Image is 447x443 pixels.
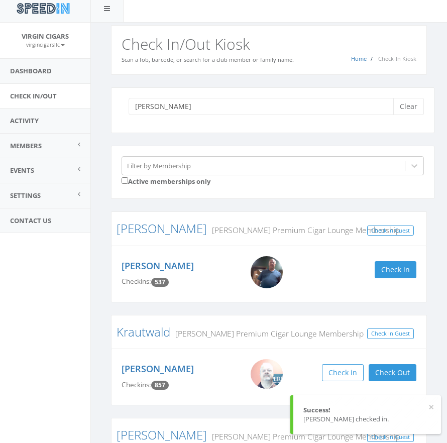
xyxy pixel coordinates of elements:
span: Members [10,141,42,150]
small: [PERSON_NAME] Premium Cigar Lounge Membership [207,431,400,442]
a: [PERSON_NAME] [122,260,194,272]
button: Check Out [369,364,416,381]
a: [PERSON_NAME] [117,220,207,237]
span: Settings [10,191,41,200]
span: Check-In Kiosk [378,55,416,62]
div: Success! [303,405,431,415]
div: [PERSON_NAME] checked in. [303,414,431,424]
a: Krautwald [117,323,170,340]
span: Checkin count [151,381,169,390]
a: [PERSON_NAME] [117,426,207,443]
a: Home [351,55,367,62]
a: Check In Guest [367,432,414,442]
span: Events [10,166,34,175]
span: Checkins: [122,380,151,389]
img: WIN_20200824_14_20_23_Pro.jpg [251,359,283,389]
small: Scan a fob, barcode, or search for a club member or family name. [122,56,294,63]
a: [PERSON_NAME] [122,363,194,375]
span: Checkins: [122,277,151,286]
small: [PERSON_NAME] Premium Cigar Lounge Membership [170,328,364,339]
button: Check in [322,364,364,381]
h2: Check In/Out Kiosk [122,36,416,52]
button: Check in [375,261,416,278]
input: Search a name to check in [129,98,401,115]
span: Contact Us [10,216,51,225]
button: Clear [393,98,424,115]
label: Active memberships only [122,175,210,186]
a: virgincigarsllc [26,40,65,49]
button: × [428,402,434,412]
span: Virgin Cigars [22,32,69,41]
span: Checkin count [151,278,169,287]
a: Check In Guest [367,226,414,236]
img: Kevin_Howerton.png [251,256,283,288]
div: Filter by Membership [127,161,191,170]
small: virgincigarsllc [26,41,65,48]
small: [PERSON_NAME] Premium Cigar Lounge Membership [207,225,400,236]
input: Active memberships only [122,177,128,184]
a: Check In Guest [367,328,414,339]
